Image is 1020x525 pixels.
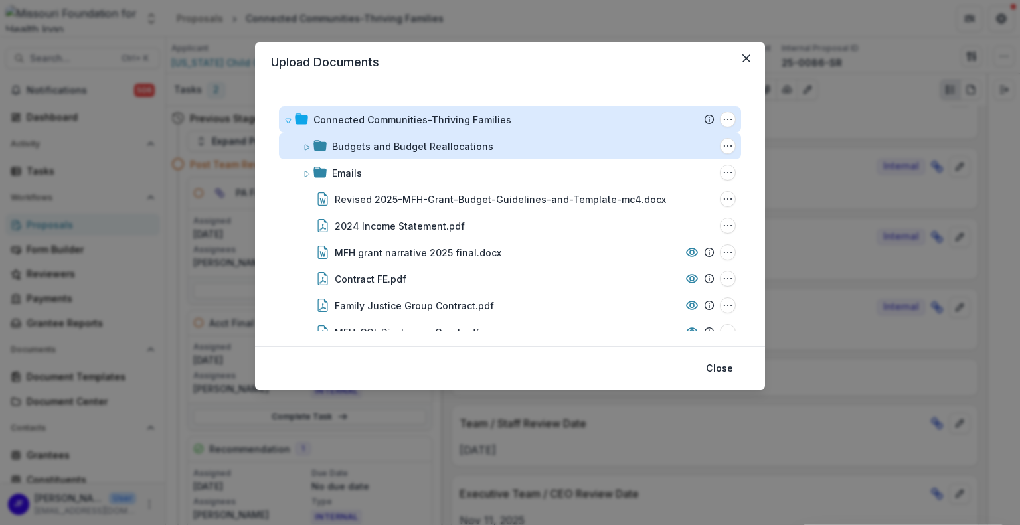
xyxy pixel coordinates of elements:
[720,297,736,313] button: Family Justice Group Contract.pdf Options
[698,358,741,379] button: Close
[720,271,736,287] button: Contract FE.pdf Options
[720,218,736,234] button: 2024 Income Statement.pdf Options
[279,133,741,159] div: Budgets and Budget ReallocationsBudgets and Budget Reallocations Options
[335,272,406,286] div: Contract FE.pdf
[335,219,465,233] div: 2024 Income Statement.pdf
[255,42,765,82] header: Upload Documents
[279,159,741,186] div: EmailsEmails Options
[720,138,736,154] button: Budgets and Budget Reallocations Options
[279,239,741,265] div: MFH grant narrative 2025 final.docxMFH grant narrative 2025 final.docx Options
[720,165,736,181] button: Emails Options
[279,212,741,239] div: 2024 Income Statement.pdf2024 Income Statement.pdf Options
[279,186,741,212] div: Revised 2025-MFH-Grant-Budget-Guidelines-and-Template-mc4.docxRevised 2025-MFH-Grant-Budget-Guide...
[720,324,736,340] button: MFH-COI-Disclosure-Grant.pdf Options
[335,246,501,260] div: MFH grant narrative 2025 final.docx
[332,139,493,153] div: Budgets and Budget Reallocations
[332,166,362,180] div: Emails
[720,191,736,207] button: Revised 2025-MFH-Grant-Budget-Guidelines-and-Template-mc4.docx Options
[720,112,736,127] button: Connected Communities-Thriving Families Options
[720,244,736,260] button: MFH grant narrative 2025 final.docx Options
[736,48,757,69] button: Close
[335,192,666,206] div: Revised 2025-MFH-Grant-Budget-Guidelines-and-Template-mc4.docx
[279,265,741,292] div: Contract FE.pdfContract FE.pdf Options
[279,319,741,345] div: MFH-COI-Disclosure-Grant.pdfMFH-COI-Disclosure-Grant.pdf Options
[335,299,494,313] div: Family Justice Group Contract.pdf
[335,325,479,339] div: MFH-COI-Disclosure-Grant.pdf
[313,113,511,127] div: Connected Communities-Thriving Families
[279,106,741,133] div: Connected Communities-Thriving FamiliesConnected Communities-Thriving Families Options
[279,292,741,319] div: Family Justice Group Contract.pdfFamily Justice Group Contract.pdf Options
